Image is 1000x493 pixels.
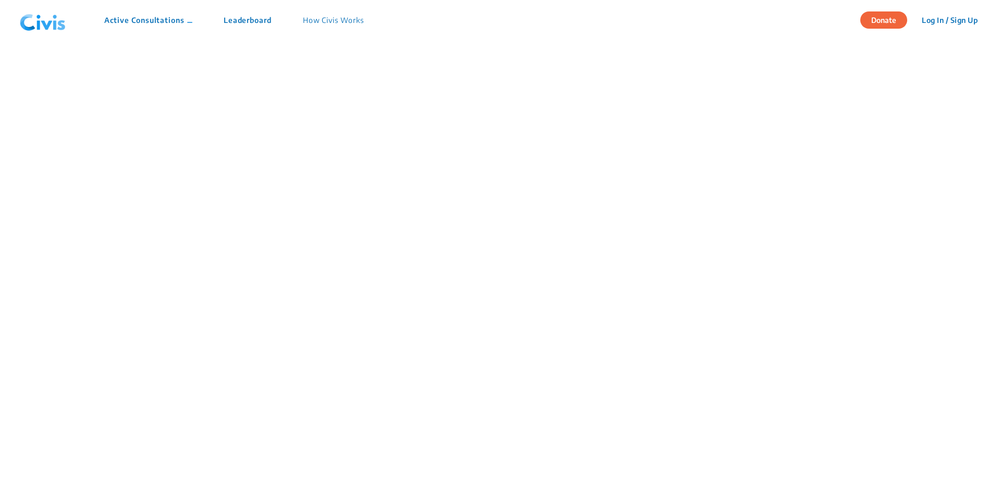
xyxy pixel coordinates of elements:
img: navlogo.png [16,5,70,36]
p: Active Consultations [104,15,192,26]
button: Donate [860,11,907,29]
button: Log In / Sign Up [915,12,984,28]
p: Leaderboard [224,15,272,26]
a: Donate [860,14,915,24]
p: How Civis Works [303,15,364,26]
